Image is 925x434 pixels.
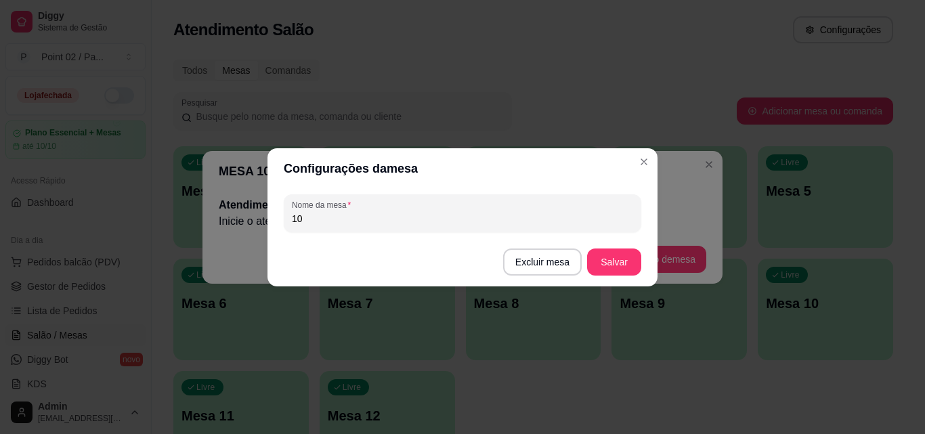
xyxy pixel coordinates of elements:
[503,248,582,276] button: Excluir mesa
[267,148,658,189] header: Configurações da mesa
[587,248,641,276] button: Salvar
[292,212,633,225] input: Nome da mesa
[292,199,356,211] label: Nome da mesa
[633,151,655,173] button: Close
